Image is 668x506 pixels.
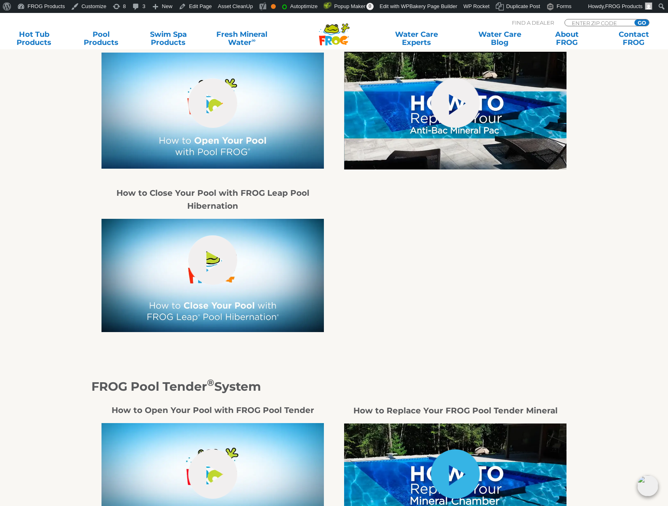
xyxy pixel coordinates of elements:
a: PoolProducts [75,30,127,47]
input: Zip Code Form [571,19,626,26]
strong: How to Replace Your FROG Pool Tender Mineral [353,406,558,415]
img: openIcon [637,475,658,496]
p: Find A Dealer [512,19,554,26]
div: OK [271,4,276,9]
a: ContactFROG [608,30,660,47]
a: Fresh MineralWater∞ [209,30,274,47]
strong: How to Open Your Pool with FROG Pool Tender [112,405,314,415]
sup: ∞ [252,37,256,43]
a: Swim SpaProducts [142,30,194,47]
a: Hot TubProducts [8,30,60,47]
a: AboutFROG [541,30,593,47]
span: 0 [366,3,374,10]
input: GO [634,19,649,26]
a: Water CareBlog [474,30,526,47]
a: Water CareExperts [374,30,459,47]
strong: How to Close Your Pool with FROG Leap Pool Hibernation [116,188,309,211]
span: FROG Products [605,3,643,9]
sup: ® [207,377,214,388]
strong: FROG Pool Tender System [91,379,261,394]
